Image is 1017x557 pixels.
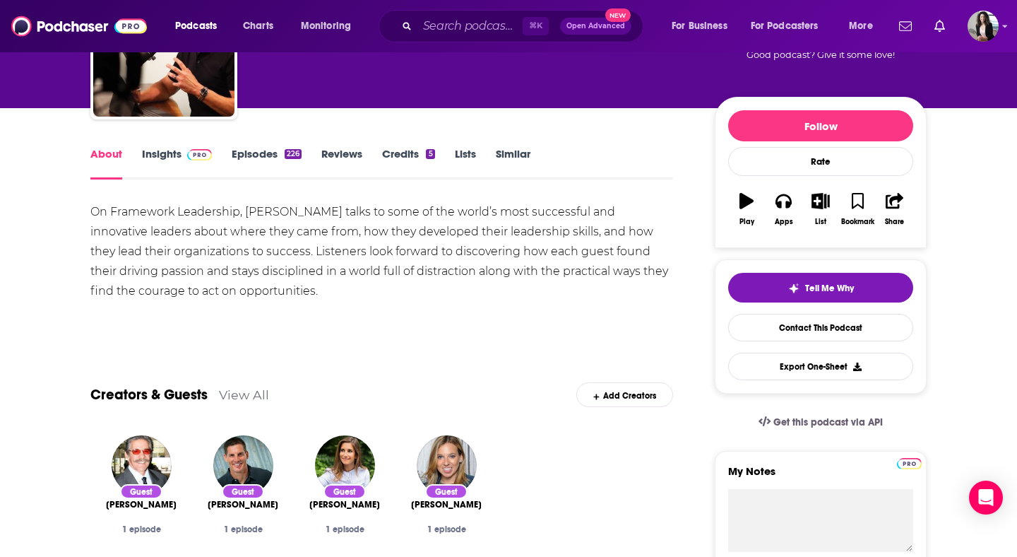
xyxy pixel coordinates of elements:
div: On Framework Leadership, [PERSON_NAME] talks to some of the world’s most successful and innovativ... [90,202,673,301]
span: [PERSON_NAME] [309,499,380,510]
a: Get this podcast via API [747,405,894,440]
div: 5 [426,149,434,159]
a: View All [219,387,269,402]
div: Search podcasts, credits, & more... [392,10,657,42]
label: My Notes [728,464,913,489]
button: Follow [728,110,913,141]
a: Similar [496,147,530,180]
button: Play [728,184,765,235]
a: Lists [455,147,476,180]
div: Add Creators [576,382,673,407]
div: Bookmark [841,218,874,226]
button: List [802,184,839,235]
img: Danielle Weisberg [417,435,477,496]
span: [PERSON_NAME] [411,499,482,510]
input: Search podcasts, credits, & more... [417,15,523,37]
a: Contact This Podcast [728,314,913,341]
button: Bookmark [839,184,876,235]
a: Charts [234,15,282,37]
img: User Profile [968,11,999,42]
img: Carly Zakin [315,435,375,496]
a: InsightsPodchaser Pro [142,147,212,180]
img: tell me why sparkle [788,283,799,294]
span: Charts [243,16,273,36]
span: Logged in as ElizabethCole [968,11,999,42]
span: New [605,8,631,22]
div: Apps [775,218,793,226]
a: Danielle Weisberg [411,499,482,510]
img: Podchaser Pro [897,458,922,469]
a: Reviews [321,147,362,180]
div: Guest [323,484,366,499]
a: About [90,147,122,180]
span: Good podcast? Give it some love! [747,49,895,60]
button: Export One-Sheet [728,353,913,380]
span: [PERSON_NAME] [106,499,177,510]
span: For Podcasters [751,16,819,36]
button: open menu [839,15,891,37]
span: Monitoring [301,16,351,36]
div: 1 episode [407,524,486,534]
a: Pro website [897,456,922,469]
div: Rate [728,147,913,176]
a: Show notifications dropdown [929,14,951,38]
span: Podcasts [175,16,217,36]
span: ⌘ K [523,17,549,35]
button: Apps [765,184,802,235]
a: Craig Groeschel [208,499,278,510]
img: Podchaser - Follow, Share and Rate Podcasts [11,13,147,40]
img: Craig Groeschel [213,435,273,496]
button: Open AdvancedNew [560,18,631,35]
a: Episodes226 [232,147,302,180]
div: 1 episode [305,524,384,534]
div: Play [739,218,754,226]
button: Share [876,184,913,235]
div: List [815,218,826,226]
img: Geraldo Rivera [112,435,172,496]
img: Podchaser Pro [187,149,212,160]
span: [PERSON_NAME] [208,499,278,510]
div: Open Intercom Messenger [969,481,1003,515]
div: 1 episode [203,524,282,534]
span: Open Advanced [566,23,625,30]
a: Credits5 [382,147,434,180]
div: 1 episode [102,524,181,534]
button: open menu [742,15,839,37]
a: Geraldo Rivera [106,499,177,510]
button: Show profile menu [968,11,999,42]
a: Carly Zakin [309,499,380,510]
a: Show notifications dropdown [893,14,917,38]
button: open menu [662,15,745,37]
button: open menu [291,15,369,37]
span: More [849,16,873,36]
a: Creators & Guests [90,386,208,404]
div: Guest [222,484,264,499]
span: For Business [672,16,727,36]
div: 226 [285,149,302,159]
div: Guest [425,484,468,499]
button: tell me why sparkleTell Me Why [728,273,913,303]
span: Get this podcast via API [773,416,883,428]
div: Guest [120,484,162,499]
button: open menu [165,15,235,37]
span: Tell Me Why [805,283,854,294]
div: Share [885,218,904,226]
